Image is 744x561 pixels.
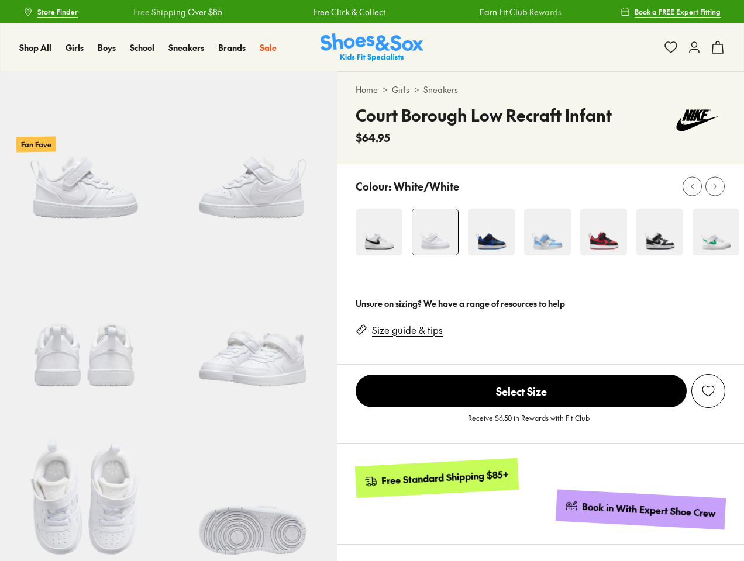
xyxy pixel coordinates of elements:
[19,41,51,54] a: Shop All
[394,178,459,194] p: White/White
[168,71,337,240] img: 5-454364_1
[168,41,204,54] a: Sneakers
[218,41,246,53] span: Brands
[66,41,84,54] a: Girls
[356,297,725,310] div: Unsure on sizing? We have a range of resources to help
[423,84,458,96] a: Sneakers
[635,6,721,17] span: Book a FREE Expert Fitting
[381,468,509,487] div: Free Standard Shipping $85+
[636,209,683,255] img: 4-552059_1
[19,41,51,53] span: Shop All
[524,209,571,255] img: 4-537485_1
[133,6,222,18] a: Free Shipping Over $85
[580,209,627,255] img: 4-501996_1
[23,1,78,22] a: Store Finder
[218,41,246,54] a: Brands
[168,41,204,53] span: Sneakers
[321,33,423,62] a: Shoes & Sox
[260,41,277,54] a: Sale
[168,240,337,408] img: 7-454366_1
[16,136,56,152] p: Fan Fave
[669,103,725,138] img: Vendor logo
[130,41,154,54] a: School
[691,374,725,408] button: Add to Wishlist
[313,6,385,18] a: Free Click & Collect
[468,209,515,255] img: 4-501990_1
[356,178,391,194] p: Colour:
[98,41,116,54] a: Boys
[260,41,277,53] span: Sale
[356,103,612,127] h4: Court Borough Low Recraft Infant
[480,6,562,18] a: Earn Fit Club Rewards
[621,1,721,22] a: Book a FREE Expert Fitting
[372,324,443,337] a: Size guide & tips
[321,33,423,62] img: SNS_Logo_Responsive.svg
[412,209,458,255] img: 4-454363_1
[98,41,116,53] span: Boys
[356,84,725,96] div: > >
[356,209,402,255] img: 4-454357_1
[468,413,590,434] p: Receive $6.50 in Rewards with Fit Club
[355,458,519,498] a: Free Standard Shipping $85+
[356,374,687,408] button: Select Size
[66,41,84,53] span: Girls
[37,6,78,17] span: Store Finder
[356,375,687,407] span: Select Size
[130,41,154,53] span: School
[356,130,390,146] span: $64.95
[356,84,378,96] a: Home
[556,490,726,530] a: Book in With Expert Shoe Crew
[392,84,409,96] a: Girls
[582,500,717,520] div: Book in With Expert Shoe Crew
[693,209,739,255] img: 4-476374_1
